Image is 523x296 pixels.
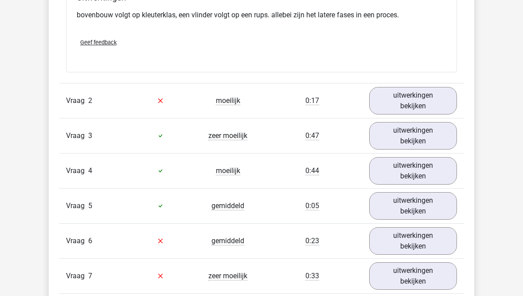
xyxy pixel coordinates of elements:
[305,132,319,141] span: 0:47
[369,263,457,290] a: uitwerkingen bekijken
[211,202,244,211] span: gemiddeld
[369,228,457,255] a: uitwerkingen bekijken
[66,236,88,247] span: Vraag
[211,237,244,246] span: gemiddeld
[88,272,92,280] span: 7
[305,272,319,281] span: 0:33
[305,237,319,246] span: 0:23
[66,166,88,177] span: Vraag
[369,193,457,220] a: uitwerkingen bekijken
[369,122,457,150] a: uitwerkingen bekijken
[208,132,247,141] span: zeer moeilijk
[80,39,117,46] span: Geef feedback
[88,167,92,175] span: 4
[77,10,446,21] p: bovenbouw volgt op kleuterklas, een vlinder volgt op een rups. allebei zijn het latere fases in e...
[305,202,319,211] span: 0:05
[66,96,88,107] span: Vraag
[216,97,240,106] span: moeilijk
[66,271,88,282] span: Vraag
[66,131,88,142] span: Vraag
[369,158,457,185] a: uitwerkingen bekijken
[88,97,92,105] span: 2
[66,201,88,212] span: Vraag
[305,167,319,176] span: 0:44
[305,97,319,106] span: 0:17
[369,87,457,115] a: uitwerkingen bekijken
[216,167,240,176] span: moeilijk
[88,237,92,245] span: 6
[88,132,92,140] span: 3
[208,272,247,281] span: zeer moeilijk
[88,202,92,210] span: 5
